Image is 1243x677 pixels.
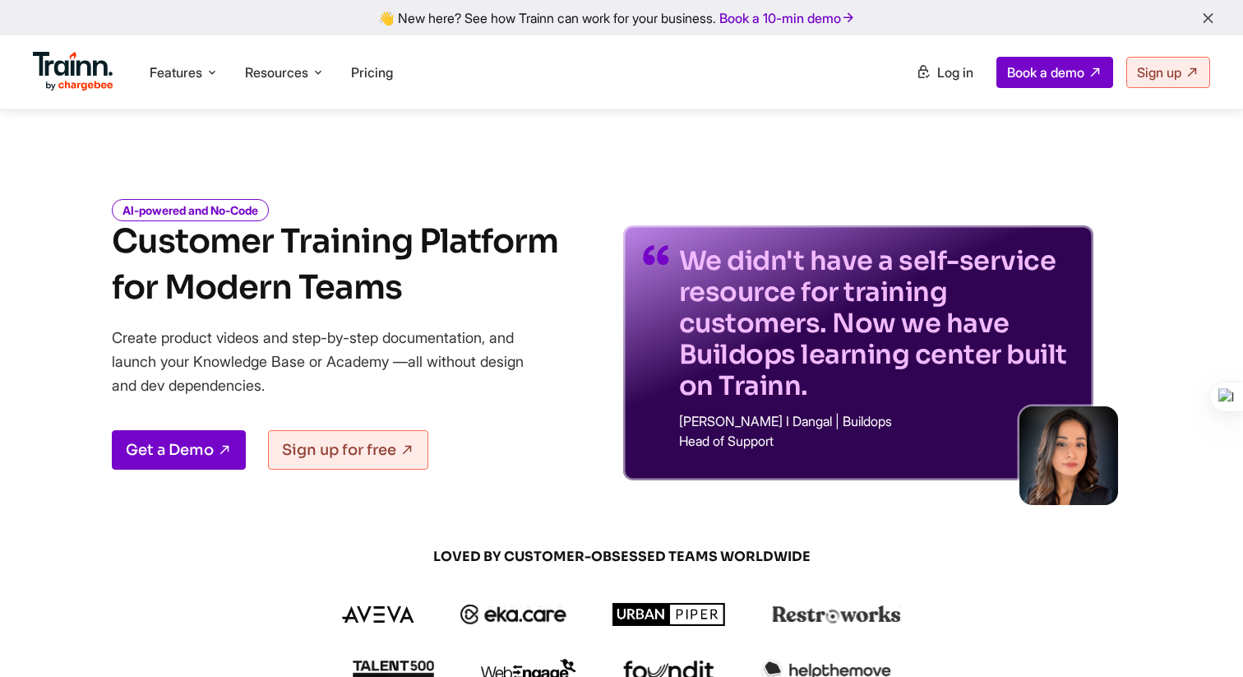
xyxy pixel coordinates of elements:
[679,434,1074,447] p: Head of Support
[937,64,973,81] span: Log in
[996,57,1113,88] a: Book a demo
[1007,64,1084,81] span: Book a demo
[1137,64,1181,81] span: Sign up
[112,219,558,311] h1: Customer Training Platform for Modern Teams
[772,605,901,624] img: restroworks logo
[33,52,113,91] img: Trainn Logo
[342,606,414,623] img: aveva logo
[10,10,1233,26] div: 👋 New here? See how Trainn can work for your business.
[150,63,202,81] span: Features
[268,430,428,470] a: Sign up for free
[906,58,983,87] a: Log in
[227,548,1016,566] span: LOVED BY CUSTOMER-OBSESSED TEAMS WORLDWIDE
[679,415,1074,428] p: [PERSON_NAME] I Dangal | Buildops
[351,64,393,81] a: Pricing
[112,199,269,221] i: AI-powered and No-Code
[716,7,859,30] a: Book a 10-min demo
[112,326,548,397] p: Create product videos and step-by-step documentation, and launch your Knowledge Base or Academy —...
[112,430,246,470] a: Get a Demo
[1126,57,1210,88] a: Sign up
[460,605,567,624] img: ekacare logo
[1019,406,1118,505] img: sabina-buildops.d2e8138.png
[643,245,669,265] img: quotes-purple.41a7099.svg
[245,63,308,81] span: Resources
[612,603,726,626] img: urbanpiper logo
[679,245,1074,401] p: We didn't have a self-service resource for training customers. Now we have Buildops learning cent...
